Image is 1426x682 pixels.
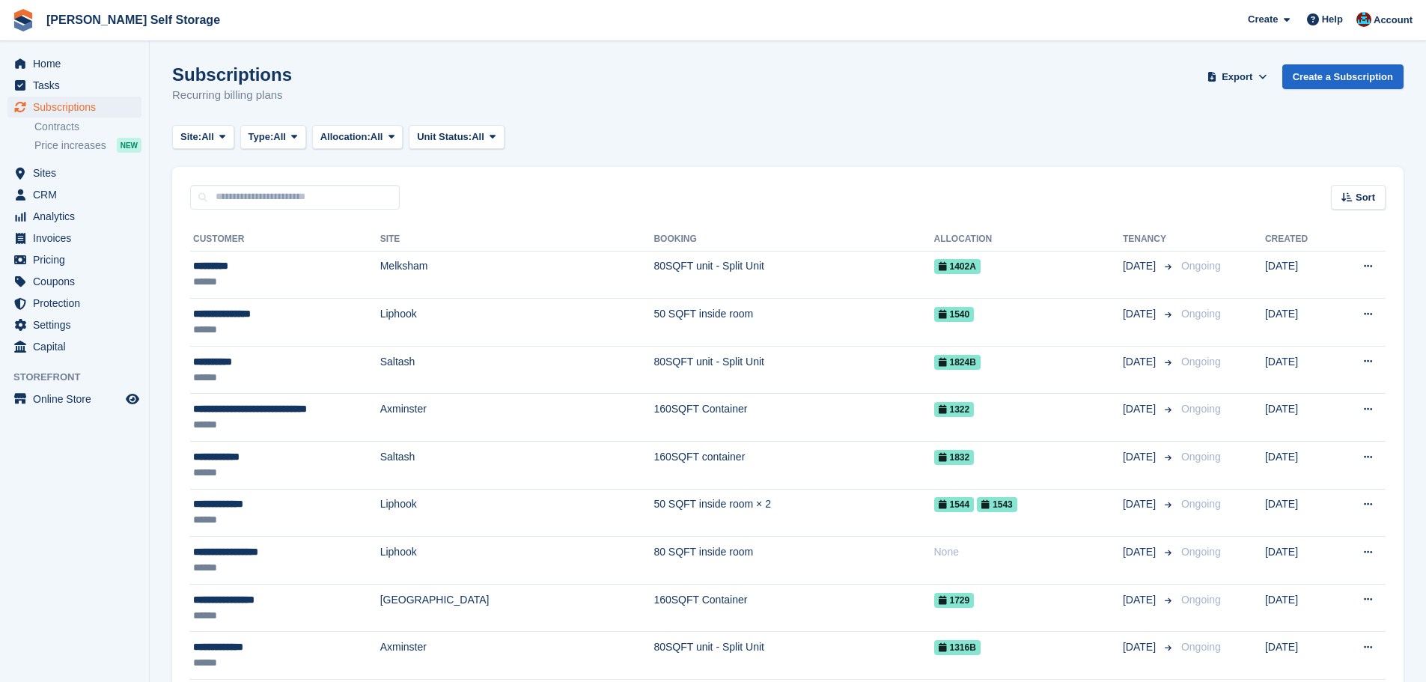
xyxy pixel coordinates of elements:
[40,7,226,32] a: [PERSON_NAME] Self Storage
[1123,496,1159,512] span: [DATE]
[380,537,654,585] td: Liphook
[1322,12,1343,27] span: Help
[1181,260,1221,272] span: Ongoing
[320,130,371,144] span: Allocation:
[934,228,1123,252] th: Allocation
[1265,299,1335,347] td: [DATE]
[1123,228,1175,252] th: Tenancy
[1374,13,1413,28] span: Account
[380,346,654,394] td: Saltash
[934,450,975,465] span: 1832
[653,584,933,632] td: 160SQFT Container
[33,75,123,96] span: Tasks
[33,314,123,335] span: Settings
[7,97,141,118] a: menu
[1181,498,1221,510] span: Ongoing
[1123,306,1159,322] span: [DATE]
[380,584,654,632] td: [GEOGRAPHIC_DATA]
[12,9,34,31] img: stora-icon-8386f47178a22dfd0bd8f6a31ec36ba5ce8667c1dd55bd0f319d3a0aa187defe.svg
[33,206,123,227] span: Analytics
[653,346,933,394] td: 80SQFT unit - Split Unit
[1181,594,1221,606] span: Ongoing
[117,138,141,153] div: NEW
[380,394,654,442] td: Axminster
[7,336,141,357] a: menu
[33,53,123,74] span: Home
[7,206,141,227] a: menu
[977,497,1017,512] span: 1543
[1123,401,1159,417] span: [DATE]
[653,442,933,490] td: 160SQFT container
[653,537,933,585] td: 80 SQFT inside room
[1123,592,1159,608] span: [DATE]
[7,271,141,292] a: menu
[653,299,933,347] td: 50 SQFT inside room
[180,130,201,144] span: Site:
[380,299,654,347] td: Liphook
[371,130,383,144] span: All
[653,394,933,442] td: 160SQFT Container
[7,293,141,314] a: menu
[934,402,975,417] span: 1322
[1265,632,1335,680] td: [DATE]
[273,130,286,144] span: All
[13,370,149,385] span: Storefront
[934,544,1123,560] div: None
[1265,228,1335,252] th: Created
[33,228,123,249] span: Invoices
[7,162,141,183] a: menu
[7,314,141,335] a: menu
[172,125,234,150] button: Site: All
[34,137,141,153] a: Price increases NEW
[201,130,214,144] span: All
[934,593,975,608] span: 1729
[1123,639,1159,655] span: [DATE]
[1181,356,1221,368] span: Ongoing
[409,125,504,150] button: Unit Status: All
[653,251,933,299] td: 80SQFT unit - Split Unit
[33,293,123,314] span: Protection
[7,75,141,96] a: menu
[33,162,123,183] span: Sites
[1265,346,1335,394] td: [DATE]
[417,130,472,144] span: Unit Status:
[934,640,981,655] span: 1316B
[7,249,141,270] a: menu
[934,259,981,274] span: 1402A
[7,184,141,205] a: menu
[249,130,274,144] span: Type:
[1181,451,1221,463] span: Ongoing
[380,489,654,537] td: Liphook
[33,97,123,118] span: Subscriptions
[34,138,106,153] span: Price increases
[7,389,141,409] a: menu
[1123,544,1159,560] span: [DATE]
[1123,258,1159,274] span: [DATE]
[1265,251,1335,299] td: [DATE]
[240,125,306,150] button: Type: All
[934,307,975,322] span: 1540
[190,228,380,252] th: Customer
[124,390,141,408] a: Preview store
[1222,70,1252,85] span: Export
[1282,64,1404,89] a: Create a Subscription
[472,130,484,144] span: All
[380,442,654,490] td: Saltash
[1248,12,1278,27] span: Create
[1181,641,1221,653] span: Ongoing
[1265,442,1335,490] td: [DATE]
[33,271,123,292] span: Coupons
[380,228,654,252] th: Site
[312,125,403,150] button: Allocation: All
[380,632,654,680] td: Axminster
[1356,12,1371,27] img: Dev Yildirim
[653,489,933,537] td: 50 SQFT inside room × 2
[653,228,933,252] th: Booking
[1204,64,1270,89] button: Export
[33,389,123,409] span: Online Store
[33,249,123,270] span: Pricing
[1265,537,1335,585] td: [DATE]
[1181,403,1221,415] span: Ongoing
[934,497,975,512] span: 1544
[1265,489,1335,537] td: [DATE]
